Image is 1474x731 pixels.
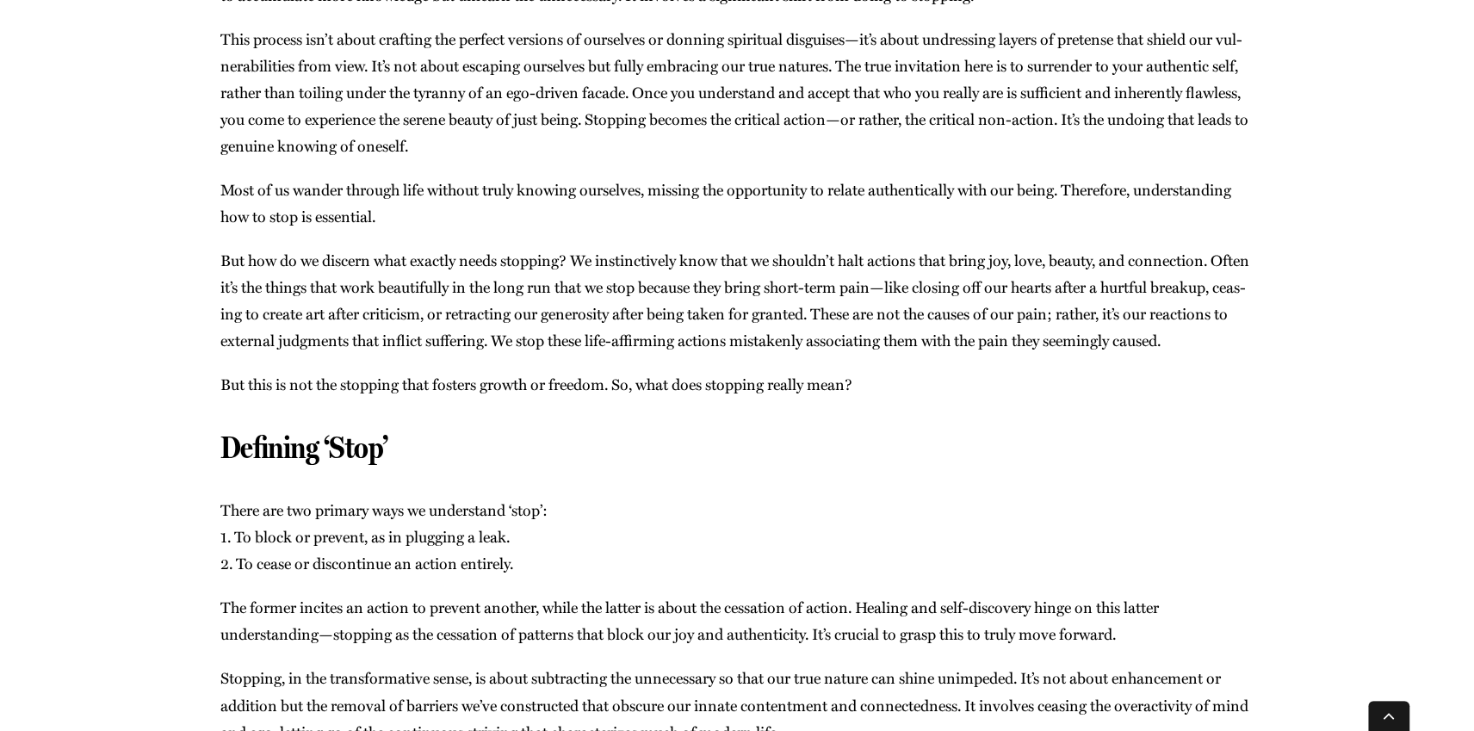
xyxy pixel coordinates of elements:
[220,371,1254,398] p: But this is not the stop­ping that fos­ters growth or free­dom. So, what does stop­ping real­ly m...
[220,594,1254,647] p: The for­mer incites an action to pre­vent anoth­er, while the lat­ter is about the ces­sa­tion of...
[220,429,1254,466] h3: Defining ‘Stop’
[220,26,1254,159] p: This process isn’t about craft­ing the per­fect ver­sions of our­selves or don­ning spir­i­tu­al ...
[220,247,1254,354] p: But how do we dis­cern what exact­ly needs stop­ping? We instinc­tive­ly know that we shouldn’t h...
[220,177,1254,230] p: Most of us wan­der through life with­out tru­ly know­ing our­selves, miss­ing the oppor­tu­ni­ty ...
[220,497,1254,577] p: There are two pri­ma­ry ways we under­stand ‘stop’: 1. To block or pre­vent, as in plug­ging a le...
